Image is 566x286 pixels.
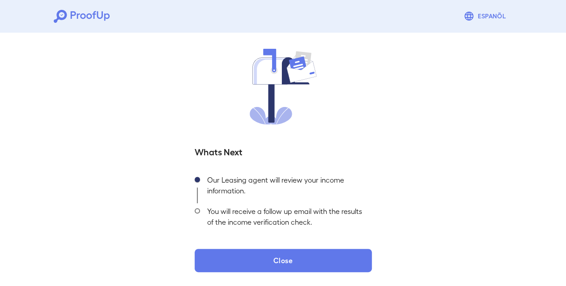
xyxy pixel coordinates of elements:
[460,7,512,25] button: Espanõl
[250,49,317,124] img: received.svg
[200,172,372,203] div: Our Leasing agent will review your income information.
[200,203,372,235] div: You will receive a follow up email with the results of the income verification check.
[195,145,372,158] h5: Whats Next
[195,249,372,272] button: Close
